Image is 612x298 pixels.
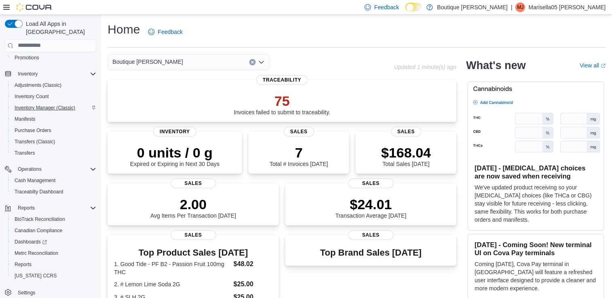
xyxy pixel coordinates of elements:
div: Marisella05 Jacquez [515,2,525,12]
span: Sales [348,230,394,240]
span: Traceabilty Dashboard [15,189,63,195]
span: Reports [15,203,96,213]
a: Reports [11,260,35,269]
button: Manifests [8,113,100,125]
span: Feedback [158,28,182,36]
span: BioTrack Reconciliation [11,214,96,224]
span: Purchase Orders [11,126,96,135]
span: Reports [15,261,32,268]
button: Traceabilty Dashboard [8,186,100,197]
span: MJ [517,2,523,12]
div: Invoices failed to submit to traceability. [234,93,330,115]
button: Inventory [2,68,100,80]
a: Dashboards [8,236,100,248]
p: 7 [269,145,328,161]
span: Operations [18,166,42,172]
a: Transfers [11,148,38,158]
span: Transfers (Classic) [15,139,55,145]
h3: [DATE] - [MEDICAL_DATA] choices are now saved when receiving [474,164,597,180]
a: BioTrack Reconciliation [11,214,68,224]
p: Coming [DATE], Cova Pay terminal in [GEOGRAPHIC_DATA] will feature a refreshed user interface des... [474,260,597,292]
a: Traceabilty Dashboard [11,187,66,197]
span: Manifests [11,114,96,124]
span: Cash Management [15,177,55,184]
button: Reports [15,203,38,213]
span: BioTrack Reconciliation [15,216,65,222]
a: Transfers (Classic) [11,137,58,147]
button: Open list of options [258,59,265,65]
a: Metrc Reconciliation [11,248,61,258]
p: We've updated product receiving so your [MEDICAL_DATA] choices (like THCa or CBG) stay visible fo... [474,183,597,224]
p: 2.00 [150,196,236,212]
span: Inventory [18,71,38,77]
p: Updated 1 minute(s) ago [394,64,456,70]
a: Dashboards [11,237,50,247]
button: BioTrack Reconciliation [8,214,100,225]
span: Inventory Count [15,93,49,100]
span: Feedback [374,3,399,11]
div: Total Sales [DATE] [381,145,431,167]
button: Inventory Manager (Classic) [8,102,100,113]
span: Transfers [15,150,35,156]
p: 75 [234,93,330,109]
span: Sales [348,178,394,188]
span: Inventory [153,127,197,136]
span: [US_STATE] CCRS [15,273,57,279]
p: Boutique [PERSON_NAME] [437,2,507,12]
span: Adjustments (Classic) [15,82,61,88]
button: Inventory Count [8,91,100,102]
span: Load All Apps in [GEOGRAPHIC_DATA] [23,20,96,36]
button: Adjustments (Classic) [8,80,100,91]
span: Transfers (Classic) [11,137,96,147]
button: Promotions [8,52,100,63]
span: Dashboards [11,237,96,247]
span: Inventory Count [11,92,96,101]
dd: $25.00 [233,279,272,289]
a: Inventory Manager (Classic) [11,103,78,113]
span: Canadian Compliance [15,227,62,234]
button: Clear input [249,59,256,65]
span: Sales [284,127,314,136]
a: [US_STATE] CCRS [11,271,60,281]
span: Inventory Manager (Classic) [15,105,75,111]
button: Operations [15,164,45,174]
span: Cash Management [11,176,96,185]
dt: 1. Good Tide - PF B2 - Passion Fruit 100mg THC [114,260,230,276]
h3: Top Brand Sales [DATE] [320,248,421,258]
span: Canadian Compliance [11,226,96,235]
span: Promotions [15,55,39,61]
p: 0 units / 0 g [130,145,220,161]
img: Cova [16,3,53,11]
a: Purchase Orders [11,126,55,135]
button: Reports [2,202,100,214]
button: Canadian Compliance [8,225,100,236]
a: Settings [15,288,38,298]
button: Inventory [15,69,41,79]
span: Traceability [256,75,308,85]
a: View allExternal link [580,62,606,69]
a: Canadian Compliance [11,226,66,235]
button: Transfers (Classic) [8,136,100,147]
a: Cash Management [11,176,59,185]
span: Purchase Orders [15,127,51,134]
span: Dashboards [15,239,47,245]
div: Expired or Expiring in Next 30 Days [130,145,220,167]
button: Purchase Orders [8,125,100,136]
h1: Home [108,21,140,38]
button: Settings [2,286,100,298]
span: Metrc Reconciliation [15,250,58,256]
a: Adjustments (Classic) [11,80,65,90]
a: Feedback [145,24,186,40]
p: $168.04 [381,145,431,161]
span: Operations [15,164,96,174]
span: Settings [15,287,96,297]
span: Sales [391,127,421,136]
span: Inventory Manager (Classic) [11,103,96,113]
button: Operations [2,164,100,175]
span: Transfers [11,148,96,158]
button: Cash Management [8,175,100,186]
dd: $48.02 [233,259,272,269]
p: $24.01 [335,196,407,212]
button: Transfers [8,147,100,159]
